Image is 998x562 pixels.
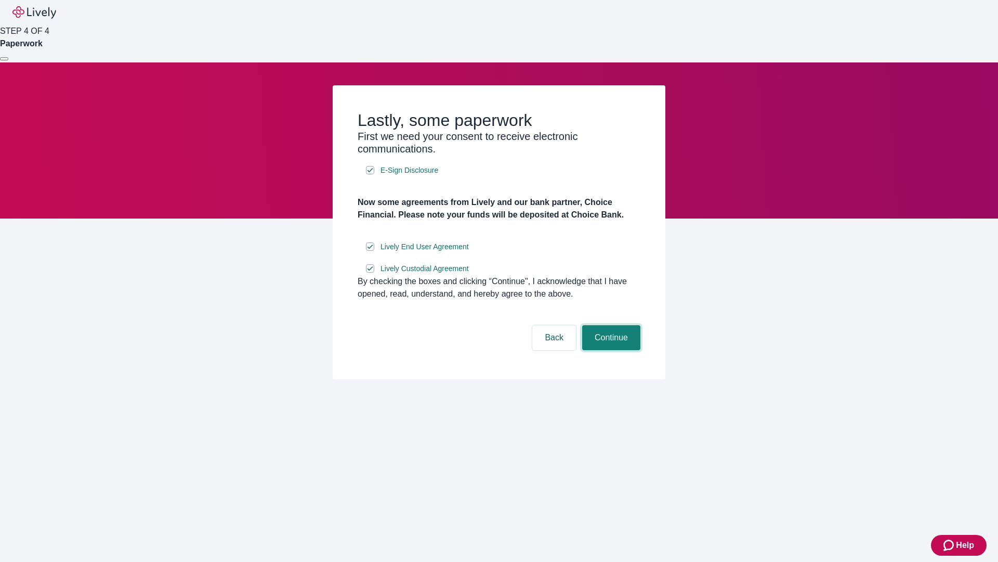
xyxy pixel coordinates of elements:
button: Zendesk support iconHelp [931,535,987,556]
a: e-sign disclosure document [378,262,471,275]
a: e-sign disclosure document [378,164,440,177]
button: Back [532,325,576,350]
div: By checking the boxes and clicking “Continue", I acknowledge that I have opened, read, understand... [358,275,640,300]
a: e-sign disclosure document [378,240,471,253]
span: Lively End User Agreement [380,241,469,252]
span: Lively Custodial Agreement [380,263,469,274]
span: E-Sign Disclosure [380,165,438,176]
span: Help [956,539,974,552]
h4: Now some agreements from Lively and our bank partner, Choice Financial. Please note your funds wi... [358,196,640,221]
h3: First we need your consent to receive electronic communications. [358,130,640,155]
img: Lively [12,6,56,19]
h2: Lastly, some paperwork [358,110,640,130]
button: Continue [582,325,640,350]
svg: Zendesk support icon [943,539,956,552]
